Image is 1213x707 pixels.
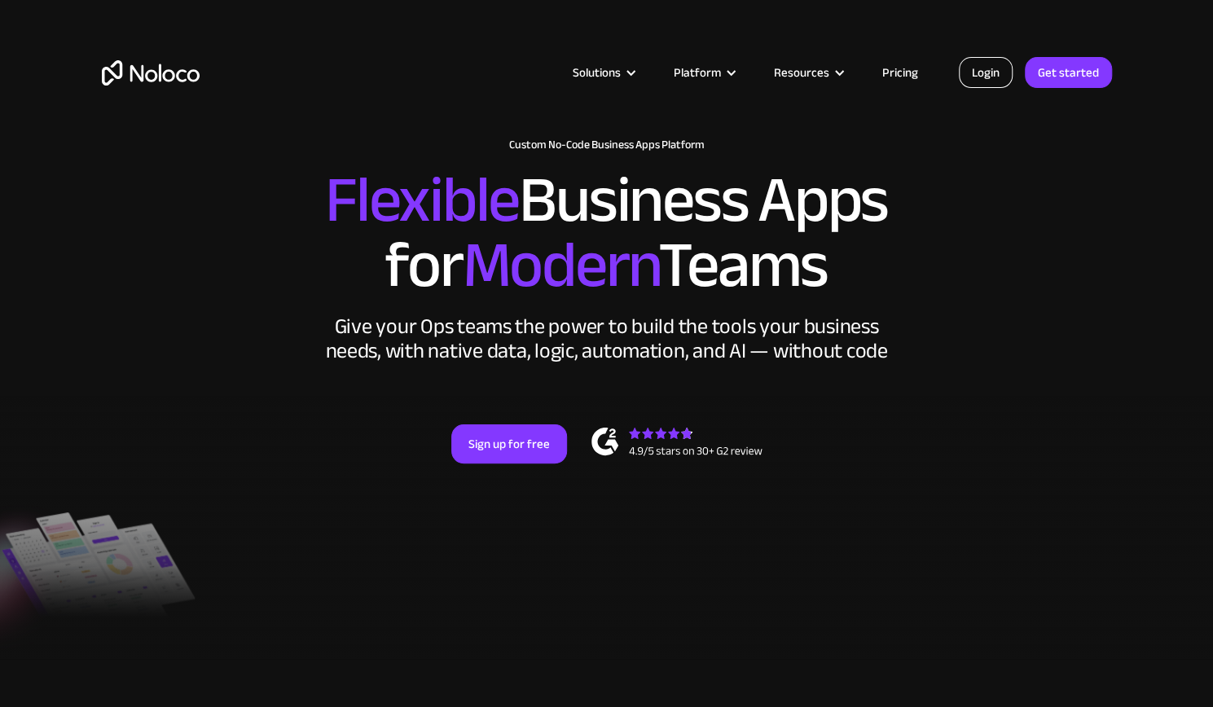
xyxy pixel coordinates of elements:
div: Platform [653,62,754,83]
a: home [102,60,200,86]
div: Resources [754,62,862,83]
span: Modern [462,204,658,326]
a: Login [959,57,1013,88]
a: Sign up for free [451,424,567,463]
div: Solutions [552,62,653,83]
div: Give your Ops teams the power to build the tools your business needs, with native data, logic, au... [322,314,892,363]
div: Resources [774,62,829,83]
div: Solutions [573,62,621,83]
h2: Business Apps for Teams [102,168,1112,298]
div: Platform [674,62,721,83]
a: Pricing [862,62,938,83]
a: Get started [1025,57,1112,88]
span: Flexible [325,139,519,261]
